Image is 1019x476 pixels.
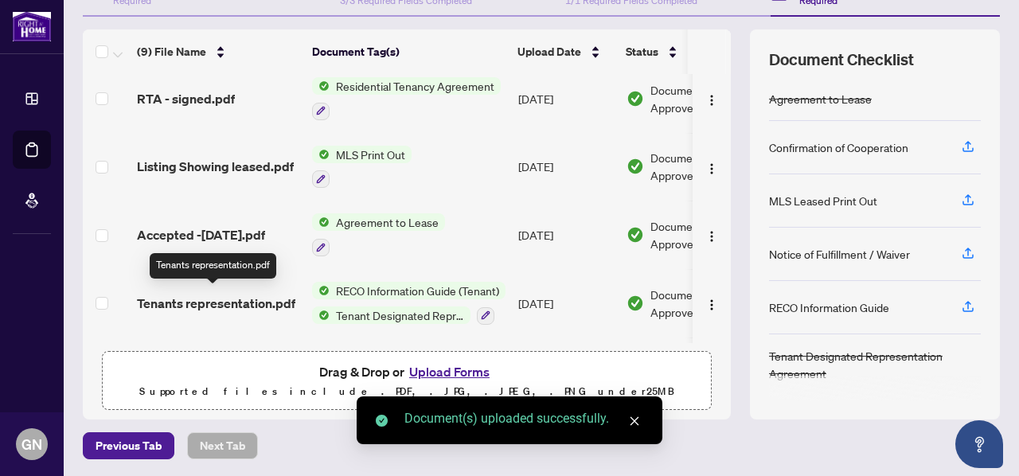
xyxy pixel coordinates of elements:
[650,217,749,252] span: Document Approved
[330,213,445,231] span: Agreement to Lease
[699,291,724,316] button: Logo
[137,225,265,244] span: Accepted -[DATE].pdf
[96,433,162,458] span: Previous Tab
[306,29,511,74] th: Document Tag(s)
[312,213,445,256] button: Status IconAgreement to Lease
[312,77,501,120] button: Status IconResidential Tenancy Agreement
[955,420,1003,468] button: Open asap
[769,90,872,107] div: Agreement to Lease
[769,139,908,156] div: Confirmation of Cooperation
[150,253,276,279] div: Tenants representation.pdf
[699,86,724,111] button: Logo
[629,416,640,427] span: close
[650,81,749,116] span: Document Approved
[627,90,644,107] img: Document Status
[626,412,643,430] a: Close
[619,29,755,74] th: Status
[103,352,711,411] span: Drag & Drop orUpload FormsSupported files include .PDF, .JPG, .JPEG, .PNG under25MB
[83,432,174,459] button: Previous Tab
[137,89,235,108] span: RTA - signed.pdf
[699,222,724,248] button: Logo
[512,269,620,337] td: [DATE]
[627,295,644,312] img: Document Status
[137,43,206,60] span: (9) File Name
[404,361,494,382] button: Upload Forms
[517,43,581,60] span: Upload Date
[312,306,330,324] img: Status Icon
[137,157,294,176] span: Listing Showing leased.pdf
[512,133,620,201] td: [DATE]
[376,415,388,427] span: check-circle
[404,409,643,428] div: Document(s) uploaded successfully.
[699,154,724,179] button: Logo
[511,29,619,74] th: Upload Date
[187,432,258,459] button: Next Tab
[330,282,506,299] span: RECO Information Guide (Tenant)
[312,282,330,299] img: Status Icon
[312,146,330,163] img: Status Icon
[705,162,718,175] img: Logo
[330,306,470,324] span: Tenant Designated Representation Agreement
[705,298,718,311] img: Logo
[512,64,620,133] td: [DATE]
[312,77,330,95] img: Status Icon
[627,226,644,244] img: Document Status
[137,294,295,313] span: Tenants representation.pdf
[769,298,889,316] div: RECO Information Guide
[131,29,306,74] th: (9) File Name
[319,361,494,382] span: Drag & Drop or
[650,149,749,184] span: Document Approved
[330,77,501,95] span: Residential Tenancy Agreement
[705,94,718,107] img: Logo
[330,146,412,163] span: MLS Print Out
[512,337,620,406] td: [DATE]
[705,230,718,243] img: Logo
[769,192,877,209] div: MLS Leased Print Out
[312,146,412,189] button: Status IconMLS Print Out
[769,347,981,382] div: Tenant Designated Representation Agreement
[112,382,701,401] p: Supported files include .PDF, .JPG, .JPEG, .PNG under 25 MB
[627,158,644,175] img: Document Status
[21,433,42,455] span: GN
[13,12,51,41] img: logo
[312,282,506,325] button: Status IconRECO Information Guide (Tenant)Status IconTenant Designated Representation Agreement
[650,286,749,321] span: Document Approved
[312,213,330,231] img: Status Icon
[512,201,620,269] td: [DATE]
[626,43,658,60] span: Status
[769,245,910,263] div: Notice of Fulfillment / Waiver
[769,49,914,71] span: Document Checklist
